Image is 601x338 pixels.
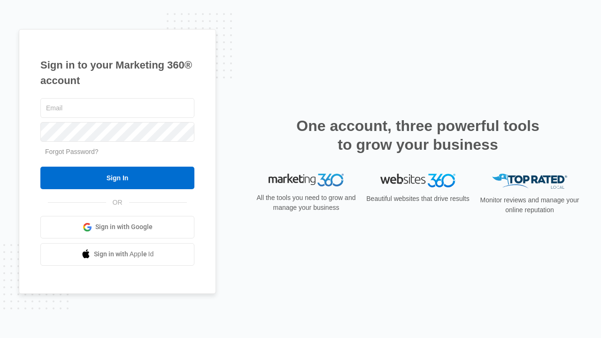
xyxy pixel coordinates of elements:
[95,222,153,232] span: Sign in with Google
[293,116,542,154] h2: One account, three powerful tools to grow your business
[106,198,129,207] span: OR
[94,249,154,259] span: Sign in with Apple Id
[40,216,194,238] a: Sign in with Google
[40,243,194,266] a: Sign in with Apple Id
[477,195,582,215] p: Monitor reviews and manage your online reputation
[40,98,194,118] input: Email
[40,167,194,189] input: Sign In
[40,57,194,88] h1: Sign in to your Marketing 360® account
[45,148,99,155] a: Forgot Password?
[254,193,359,213] p: All the tools you need to grow and manage your business
[492,174,567,189] img: Top Rated Local
[365,194,470,204] p: Beautiful websites that drive results
[380,174,455,187] img: Websites 360
[269,174,344,187] img: Marketing 360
